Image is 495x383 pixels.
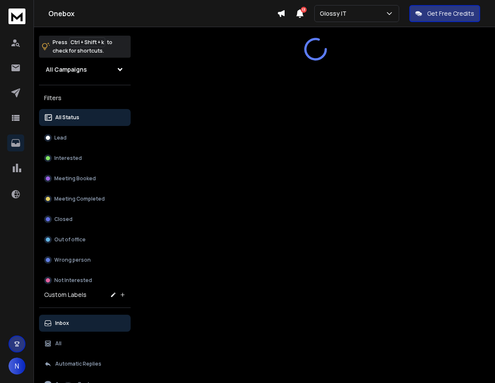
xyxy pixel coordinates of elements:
p: Inbox [55,320,69,327]
p: Automatic Replies [55,361,101,367]
p: Meeting Booked [54,175,96,182]
p: Glossy IT [320,9,350,18]
h3: Filters [39,92,131,104]
button: Out of office [39,231,131,248]
p: Press to check for shortcuts. [53,38,112,55]
p: Get Free Credits [427,9,474,18]
button: All Campaigns [39,61,131,78]
p: Wrong person [54,257,91,263]
button: Automatic Replies [39,355,131,372]
h1: All Campaigns [46,65,87,74]
p: Meeting Completed [54,196,105,202]
h3: Custom Labels [44,291,87,299]
h1: Onebox [48,8,277,19]
button: Lead [39,129,131,146]
p: All [55,340,62,347]
button: N [8,358,25,375]
button: Closed [39,211,131,228]
button: Interested [39,150,131,167]
p: Interested [54,155,82,162]
p: Not Interested [54,277,92,284]
button: Wrong person [39,252,131,268]
button: All Status [39,109,131,126]
button: Not Interested [39,272,131,289]
span: Ctrl + Shift + k [69,37,105,47]
p: Lead [54,134,67,141]
p: Closed [54,216,73,223]
button: Inbox [39,315,131,332]
span: 13 [301,7,307,13]
button: All [39,335,131,352]
p: All Status [55,114,79,121]
img: logo [8,8,25,24]
button: Meeting Booked [39,170,131,187]
button: Meeting Completed [39,190,131,207]
button: Get Free Credits [409,5,480,22]
p: Out of office [54,236,86,243]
